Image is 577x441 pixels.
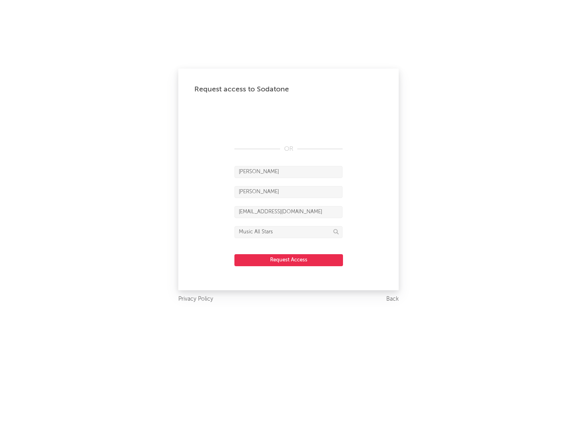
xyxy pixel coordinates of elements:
input: Last Name [234,186,343,198]
input: First Name [234,166,343,178]
div: OR [234,144,343,154]
button: Request Access [234,254,343,266]
div: Request access to Sodatone [194,85,383,94]
input: Division [234,226,343,238]
a: Privacy Policy [178,294,213,304]
a: Back [386,294,399,304]
input: Email [234,206,343,218]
